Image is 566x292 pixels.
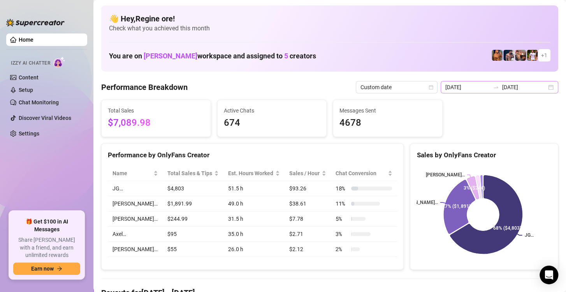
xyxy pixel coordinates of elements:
span: 2 % [336,245,348,253]
span: Custom date [360,81,433,93]
td: 31.5 h [223,211,285,227]
span: Sales / Hour [289,169,320,178]
span: Earn now [31,266,54,272]
td: $244.99 [163,211,223,227]
img: JG [492,50,503,61]
img: Hector [527,50,538,61]
input: Start date [445,83,490,91]
span: $7,089.98 [108,116,204,130]
div: Sales by OnlyFans Creator [417,150,552,160]
h4: Performance Breakdown [101,82,188,93]
td: Axel… [108,227,163,242]
td: 51.5 h [223,181,285,196]
td: [PERSON_NAME]… [108,211,163,227]
td: $55 [163,242,223,257]
th: Total Sales & Tips [163,166,223,181]
td: 49.0 h [223,196,285,211]
span: Chat Conversion [336,169,386,178]
div: Open Intercom Messenger [540,266,558,284]
td: $1,891.99 [163,196,223,211]
a: Settings [19,130,39,137]
a: Content [19,74,39,81]
th: Sales / Hour [285,166,331,181]
span: 3 % [336,230,348,238]
span: 5 % [336,215,348,223]
img: Osvaldo [515,50,526,61]
span: 18 % [336,184,348,193]
span: calendar [429,85,433,90]
text: JG… [525,232,534,238]
button: Earn nowarrow-right [13,262,80,275]
span: arrow-right [57,266,62,271]
td: $2.12 [285,242,331,257]
text: [PERSON_NAME]… [426,172,465,178]
h1: You are on workspace and assigned to creators [109,52,316,60]
a: Chat Monitoring [19,99,59,106]
th: Chat Conversion [331,166,397,181]
span: [PERSON_NAME] [144,52,197,60]
img: AI Chatter [53,56,65,68]
a: Discover Viral Videos [19,115,71,121]
td: [PERSON_NAME]… [108,242,163,257]
div: Performance by OnlyFans Creator [108,150,397,160]
img: logo-BBDzfeDw.svg [6,19,65,26]
td: $4,803 [163,181,223,196]
span: Messages Sent [339,106,436,115]
td: $93.26 [285,181,331,196]
th: Name [108,166,163,181]
td: $7.78 [285,211,331,227]
span: 5 [284,52,288,60]
img: Axel [503,50,514,61]
td: $38.61 [285,196,331,211]
span: Check what you achieved this month [109,24,550,33]
td: $2.71 [285,227,331,242]
div: Est. Hours Worked [228,169,274,178]
text: [PERSON_NAME]… [399,200,438,205]
span: + 1 [541,51,547,60]
span: Active Chats [224,106,320,115]
td: JG… [108,181,163,196]
span: 11 % [336,199,348,208]
a: Setup [19,87,33,93]
input: End date [502,83,547,91]
td: [PERSON_NAME]… [108,196,163,211]
span: Izzy AI Chatter [11,60,50,67]
span: 4678 [339,116,436,130]
span: 674 [224,116,320,130]
span: swap-right [493,84,499,90]
span: to [493,84,499,90]
a: Home [19,37,33,43]
span: Total Sales [108,106,204,115]
span: 🎁 Get $100 in AI Messages [13,218,80,233]
td: 26.0 h [223,242,285,257]
td: $95 [163,227,223,242]
h4: 👋 Hey, Regine ore ! [109,13,550,24]
span: Total Sales & Tips [167,169,213,178]
span: Name [112,169,152,178]
span: Share [PERSON_NAME] with a friend, and earn unlimited rewards [13,236,80,259]
td: 35.0 h [223,227,285,242]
